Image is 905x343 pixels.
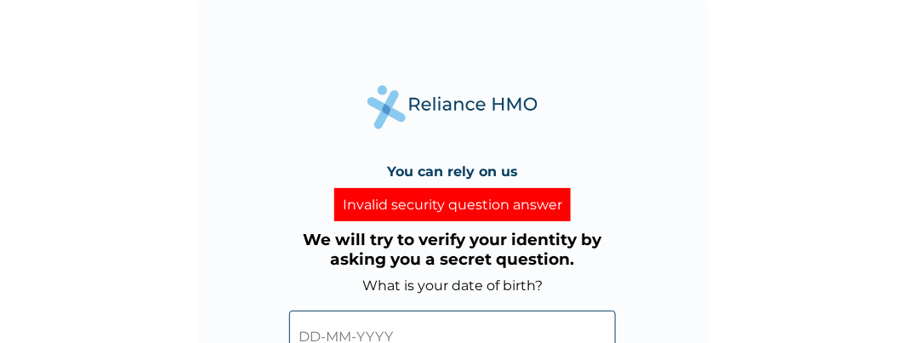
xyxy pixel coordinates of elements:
[362,277,543,294] label: What is your date of birth?
[387,163,518,180] h4: You can rely on us
[367,85,538,129] img: Reliance Health's Logo
[334,188,571,221] div: Invalid security question answer
[289,230,616,269] h3: We will try to verify your identity by asking you a secret question.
